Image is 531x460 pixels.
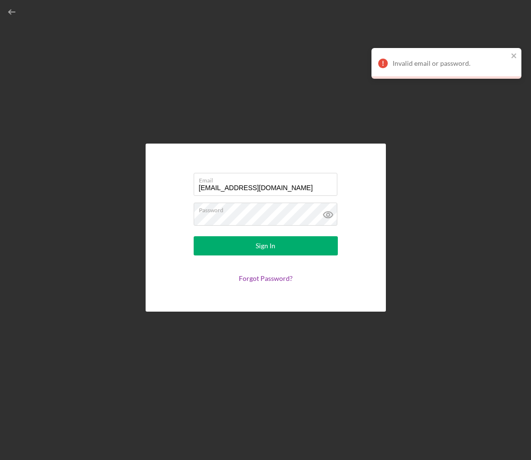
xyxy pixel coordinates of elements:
[199,203,337,214] label: Password
[511,52,518,61] button: close
[199,173,337,184] label: Email
[194,236,338,255] button: Sign In
[256,236,275,255] div: Sign In
[393,60,508,67] div: Invalid email or password.
[239,274,293,282] a: Forgot Password?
